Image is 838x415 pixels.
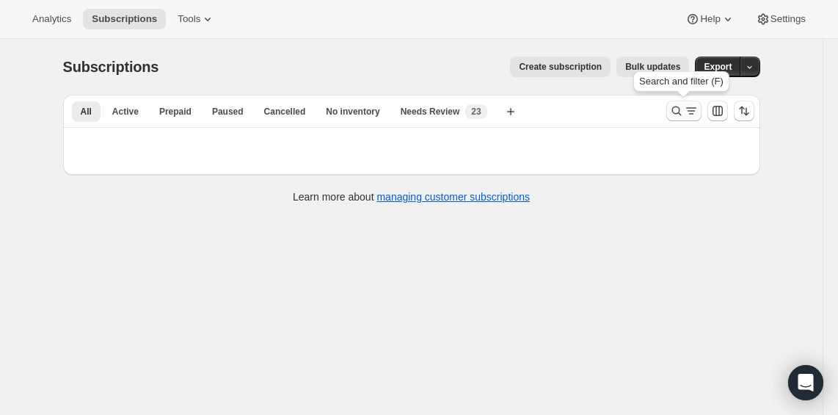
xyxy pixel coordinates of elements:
[83,9,166,29] button: Subscriptions
[32,13,71,25] span: Analytics
[293,190,530,204] p: Learn more about
[510,57,611,77] button: Create subscription
[326,106,379,118] span: No inventory
[159,106,192,118] span: Prepaid
[625,61,680,73] span: Bulk updates
[704,61,732,73] span: Export
[677,9,743,29] button: Help
[666,101,702,121] button: Search and filter results
[616,57,689,77] button: Bulk updates
[695,57,740,77] button: Export
[63,59,159,75] span: Subscriptions
[376,191,530,203] a: managing customer subscriptions
[770,13,806,25] span: Settings
[734,101,754,121] button: Sort the results
[499,101,522,122] button: Create new view
[23,9,80,29] button: Analytics
[112,106,139,118] span: Active
[81,106,92,118] span: All
[519,61,602,73] span: Create subscription
[169,9,224,29] button: Tools
[212,106,244,118] span: Paused
[92,13,157,25] span: Subscriptions
[707,101,728,121] button: Customize table column order and visibility
[788,365,823,400] div: Open Intercom Messenger
[700,13,720,25] span: Help
[747,9,815,29] button: Settings
[401,106,460,118] span: Needs Review
[471,106,481,118] span: 23
[264,106,306,118] span: Cancelled
[178,13,200,25] span: Tools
